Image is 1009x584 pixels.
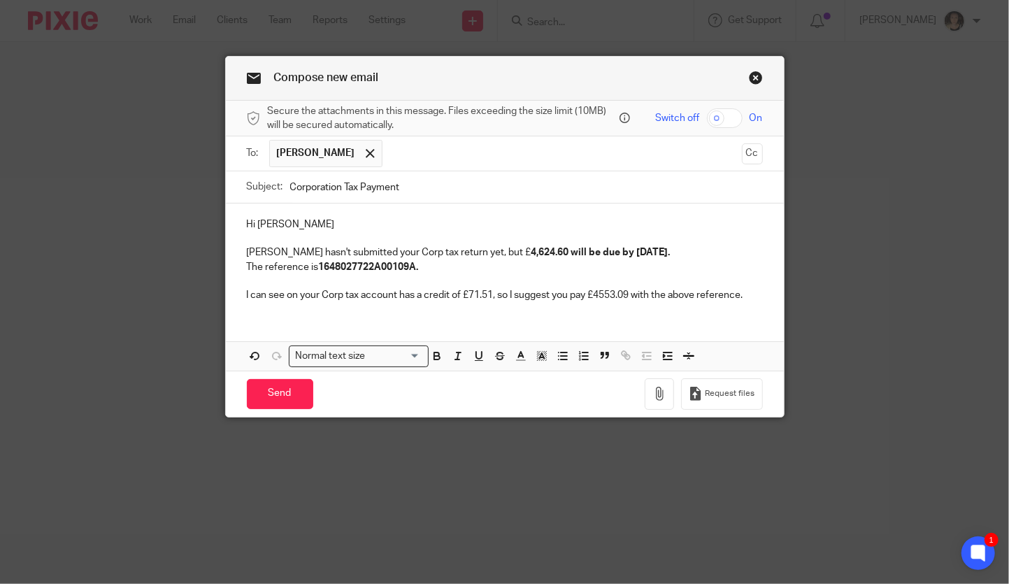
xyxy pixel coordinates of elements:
[656,111,700,125] span: Switch off
[247,288,763,302] p: I can see on your Corp tax account has a credit of £71.51, so I suggest you pay £4553.09 with the...
[274,72,379,83] span: Compose new email
[268,104,617,133] span: Secure the attachments in this message. Files exceeding the size limit (10MB) will be secured aut...
[247,245,763,259] p: [PERSON_NAME] hasn't submitted your Corp tax return yet, but £
[277,146,355,160] span: [PERSON_NAME]
[319,262,419,272] strong: 1648027722A00109A.
[247,180,283,194] label: Subject:
[247,260,763,274] p: The reference is
[292,349,368,364] span: Normal text size
[247,218,763,232] p: Hi [PERSON_NAME]
[749,71,763,90] a: Close this dialog window
[369,349,420,364] input: Search for option
[681,378,762,410] button: Request files
[742,143,763,164] button: Cc
[706,388,755,399] span: Request files
[750,111,763,125] span: On
[985,533,999,547] div: 1
[247,379,313,409] input: Send
[247,146,262,160] label: To:
[531,248,671,257] strong: 4,624.60 will be due by [DATE].
[289,346,429,367] div: Search for option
